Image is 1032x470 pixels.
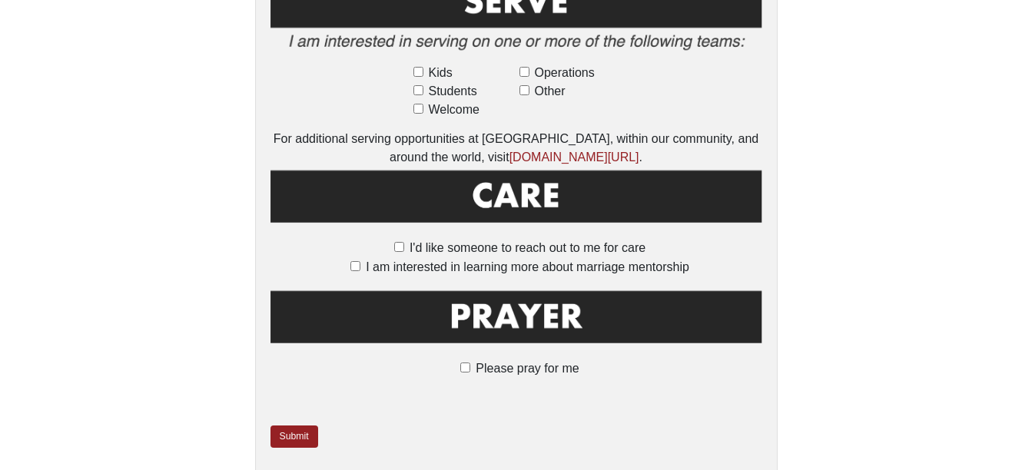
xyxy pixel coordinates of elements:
[429,64,453,82] span: Kids
[429,82,477,101] span: Students
[413,85,423,95] input: Students
[509,151,639,164] a: [DOMAIN_NAME][URL]
[270,287,762,356] img: Prayer.png
[366,260,689,273] span: I am interested in learning more about marriage mentorship
[519,67,529,77] input: Operations
[350,261,360,271] input: I am interested in learning more about marriage mentorship
[270,425,318,448] a: Submit
[270,130,762,167] div: For additional serving opportunities at [GEOGRAPHIC_DATA], within our community, and around the w...
[535,82,566,101] span: Other
[413,104,423,114] input: Welcome
[535,64,595,82] span: Operations
[413,67,423,77] input: Kids
[270,167,762,236] img: Care.png
[410,241,645,254] span: I'd like someone to reach out to me for care
[394,242,404,252] input: I'd like someone to reach out to me for care
[460,362,470,372] input: Please pray for me
[429,101,479,119] span: Welcome
[476,362,579,375] span: Please pray for me
[519,85,529,95] input: Other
